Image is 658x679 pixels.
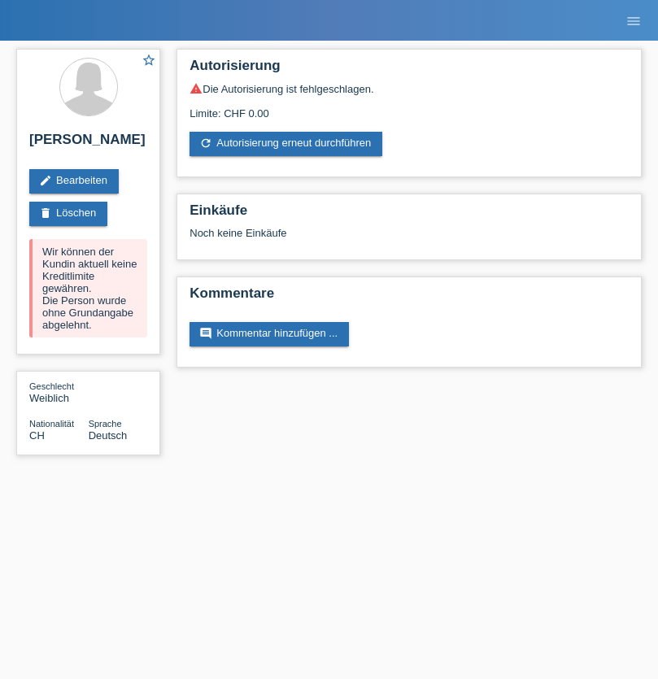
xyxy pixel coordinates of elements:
a: commentKommentar hinzufügen ... [190,322,349,346]
span: Deutsch [89,429,128,442]
a: refreshAutorisierung erneut durchführen [190,132,382,156]
h2: Kommentare [190,285,629,310]
i: warning [190,82,203,95]
div: Noch keine Einkäufe [190,227,629,251]
i: refresh [199,137,212,150]
h2: Autorisierung [190,58,629,82]
span: Sprache [89,419,122,429]
i: star_border [142,53,156,67]
span: Nationalität [29,419,74,429]
span: Schweiz [29,429,45,442]
div: Limite: CHF 0.00 [190,95,629,120]
a: editBearbeiten [29,169,119,194]
i: menu [625,13,642,29]
h2: [PERSON_NAME] [29,132,147,156]
div: Wir können der Kundin aktuell keine Kreditlimite gewähren. Die Person wurde ohne Grundangabe abge... [29,239,147,337]
h2: Einkäufe [190,202,629,227]
i: edit [39,174,52,187]
span: Geschlecht [29,381,74,391]
a: menu [617,15,650,25]
a: deleteLöschen [29,202,107,226]
div: Die Autorisierung ist fehlgeschlagen. [190,82,629,95]
i: comment [199,327,212,340]
i: delete [39,207,52,220]
div: Weiblich [29,380,89,404]
a: star_border [142,53,156,70]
